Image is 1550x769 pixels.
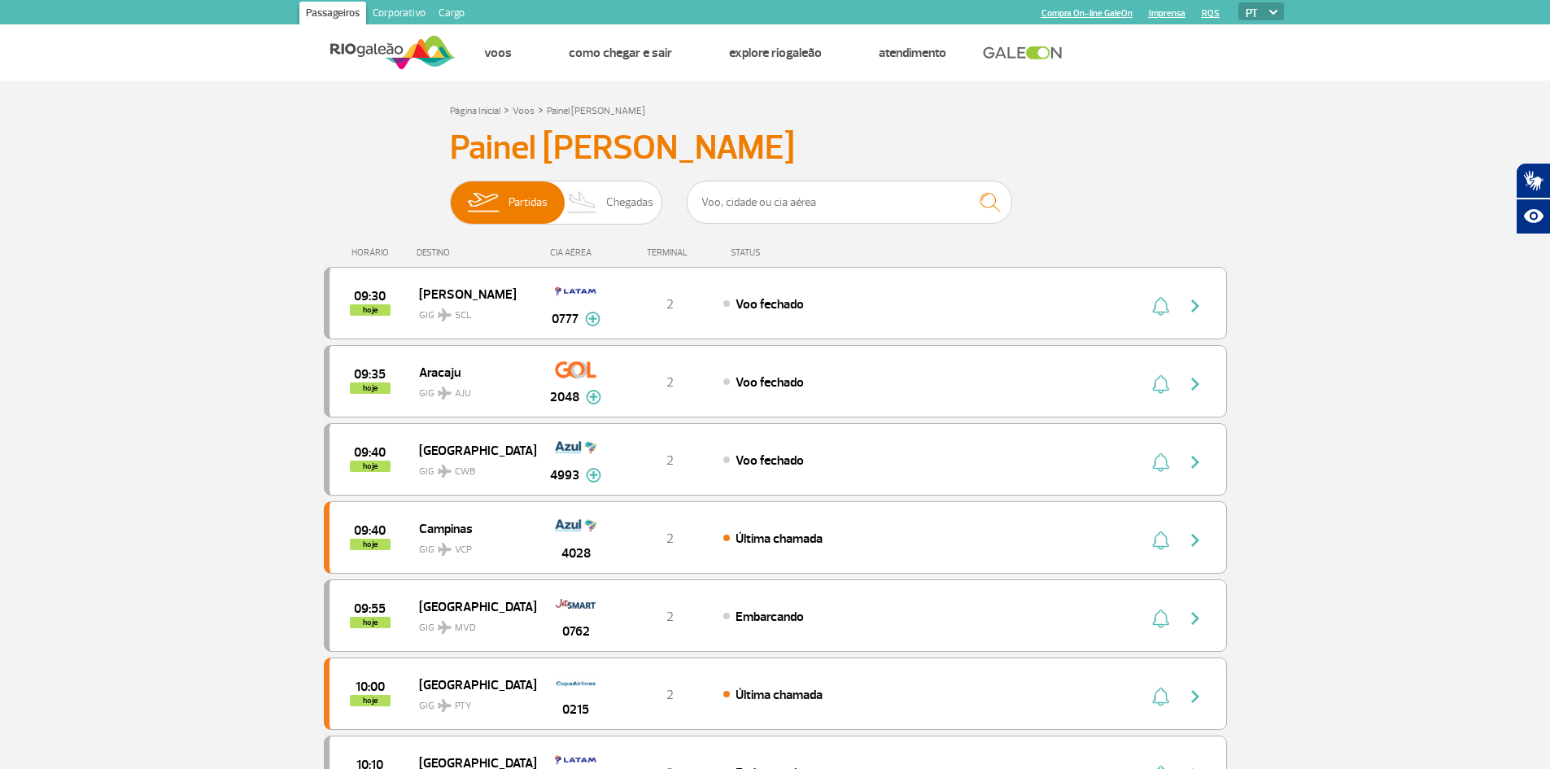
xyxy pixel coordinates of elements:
a: Cargo [432,2,471,28]
div: DESTINO [417,247,535,258]
button: Abrir tradutor de língua de sinais. [1516,163,1550,199]
span: Última chamada [736,687,823,703]
span: [GEOGRAPHIC_DATA] [419,439,523,461]
span: Voo fechado [736,296,804,312]
span: VCP [455,543,472,557]
span: [GEOGRAPHIC_DATA] [419,596,523,617]
div: CIA AÉREA [535,247,617,258]
img: destiny_airplane.svg [438,387,452,400]
div: HORÁRIO [329,247,417,258]
span: Chegadas [606,181,653,224]
img: sino-painel-voo.svg [1152,687,1169,706]
span: MVD [455,621,476,636]
img: seta-direita-painel-voo.svg [1185,609,1205,628]
img: slider-embarque [457,181,509,224]
span: Última chamada [736,531,823,547]
span: hoje [350,461,391,472]
img: seta-direita-painel-voo.svg [1185,374,1205,394]
span: 2 [666,609,674,625]
span: hoje [350,617,391,628]
img: slider-desembarque [559,181,607,224]
a: Imprensa [1149,8,1185,19]
a: Página Inicial [450,105,500,117]
span: 4028 [561,544,591,563]
a: > [504,100,509,119]
span: Campinas [419,518,523,539]
span: hoje [350,382,391,394]
div: Plugin de acessibilidade da Hand Talk. [1516,163,1550,234]
span: Partidas [509,181,548,224]
span: GIG [419,456,523,479]
a: Como chegar e sair [569,45,672,61]
span: PTY [455,699,471,714]
span: 0762 [562,622,590,641]
span: 2025-09-25 09:30:00 [354,291,386,302]
span: 0777 [552,309,579,329]
span: 2025-09-25 09:35:00 [354,369,386,380]
span: 2025-09-25 09:55:00 [354,603,386,614]
img: destiny_airplane.svg [438,465,452,478]
img: mais-info-painel-voo.svg [585,312,600,326]
img: sino-painel-voo.svg [1152,296,1169,316]
span: SCL [455,308,471,323]
img: mais-info-painel-voo.svg [586,390,601,404]
span: 2025-09-25 09:40:00 [354,447,386,458]
span: GIG [419,534,523,557]
span: 2 [666,452,674,469]
a: Voos [484,45,512,61]
span: hoje [350,695,391,706]
img: seta-direita-painel-voo.svg [1185,687,1205,706]
span: hoje [350,304,391,316]
span: [GEOGRAPHIC_DATA] [419,674,523,695]
span: 4993 [550,465,579,485]
img: mais-info-painel-voo.svg [586,468,601,483]
span: 2 [666,687,674,703]
span: 2 [666,374,674,391]
input: Voo, cidade ou cia aérea [687,181,1012,224]
span: GIG [419,690,523,714]
span: 2 [666,296,674,312]
a: RQS [1202,8,1220,19]
img: sino-painel-voo.svg [1152,609,1169,628]
img: destiny_airplane.svg [438,543,452,556]
img: destiny_airplane.svg [438,308,452,321]
a: Compra On-line GaleOn [1041,8,1133,19]
div: TERMINAL [617,247,723,258]
span: 0215 [562,700,589,719]
h3: Painel [PERSON_NAME] [450,128,1101,168]
img: sino-painel-voo.svg [1152,531,1169,550]
span: Voo fechado [736,374,804,391]
img: sino-painel-voo.svg [1152,374,1169,394]
span: Voo fechado [736,452,804,469]
span: CWB [455,465,475,479]
img: seta-direita-painel-voo.svg [1185,296,1205,316]
img: seta-direita-painel-voo.svg [1185,452,1205,472]
a: Explore RIOgaleão [729,45,822,61]
span: GIG [419,378,523,401]
div: STATUS [723,247,855,258]
span: Aracaju [419,361,523,382]
span: 2025-09-25 09:40:00 [354,525,386,536]
a: > [538,100,544,119]
a: Corporativo [366,2,432,28]
a: Passageiros [299,2,366,28]
button: Abrir recursos assistivos. [1516,199,1550,234]
a: Voos [513,105,535,117]
img: destiny_airplane.svg [438,699,452,712]
span: GIG [419,299,523,323]
span: GIG [419,612,523,636]
span: [PERSON_NAME] [419,283,523,304]
a: Painel [PERSON_NAME] [547,105,645,117]
span: Embarcando [736,609,804,625]
span: AJU [455,387,471,401]
img: sino-painel-voo.svg [1152,452,1169,472]
img: seta-direita-painel-voo.svg [1185,531,1205,550]
img: destiny_airplane.svg [438,621,452,634]
span: 2 [666,531,674,547]
span: hoje [350,539,391,550]
span: 2025-09-25 10:00:00 [356,681,385,693]
span: 2048 [550,387,579,407]
a: Atendimento [879,45,946,61]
